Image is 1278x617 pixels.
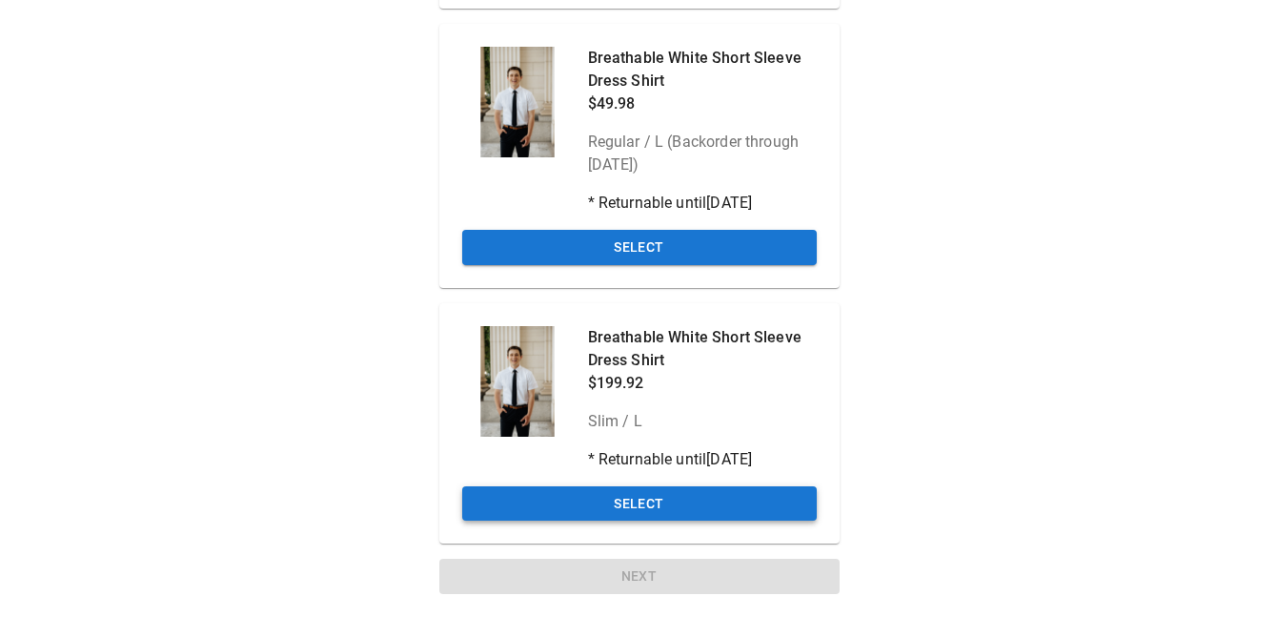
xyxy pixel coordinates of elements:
p: $199.92 [588,372,817,395]
p: * Returnable until [DATE] [588,192,817,215]
button: Select [462,486,817,522]
div: Breathable White Short Sleeve Dress Shirt - Serve Clothing [462,47,573,157]
p: Breathable White Short Sleeve Dress Shirt [588,326,817,372]
p: Regular / L (Backorder through [DATE]) [588,131,817,176]
p: Breathable White Short Sleeve Dress Shirt [588,47,817,93]
div: Breathable White Short Sleeve Dress Shirt - Serve Clothing [462,326,573,437]
p: $49.98 [588,93,817,115]
button: Select [462,230,817,265]
p: * Returnable until [DATE] [588,448,817,471]
p: Slim / L [588,410,817,433]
